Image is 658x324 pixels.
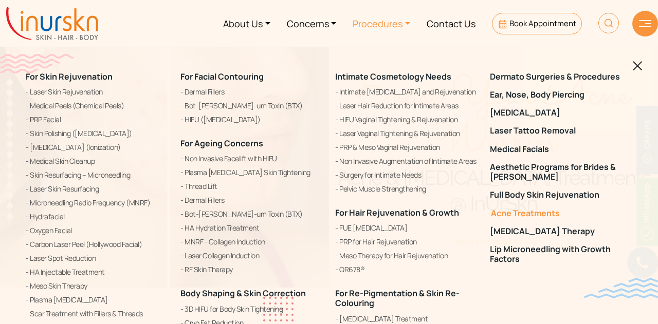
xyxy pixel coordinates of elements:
[633,61,643,71] img: blackclosed
[335,236,478,248] a: PRP for Hair Rejuvenation
[26,141,168,154] a: [MEDICAL_DATA] (Ionization)
[26,127,168,140] a: Skin Polishing ([MEDICAL_DATA])
[490,226,632,236] a: [MEDICAL_DATA] Therapy
[26,294,168,306] a: Plasma [MEDICAL_DATA]
[490,72,632,82] a: Dermato Surgeries & Procedures
[26,224,168,237] a: Oxygen Facial
[335,155,478,167] a: Non Invasive Augmentation of Intimate Areas
[492,13,582,34] a: Book Appointment
[335,169,478,181] a: Surgery for Intimate Needs
[26,197,168,209] a: Microneedling Radio Frequency (MNRF)
[335,263,478,276] a: QR678®
[180,263,323,276] a: RF Skin Therapy
[509,18,576,29] span: Book Appointment
[180,236,323,248] a: MNRF - Collagen Induction
[180,166,323,179] a: Plasma [MEDICAL_DATA] Skin Tightening
[26,280,168,292] a: Meso Skin Therapy
[490,190,632,200] a: Full Body Skin Rejuvenation
[26,100,168,112] a: Medical Peels (Chemical Peels)
[490,244,632,264] a: Lip Microneedling with Growth Factors
[335,100,478,112] a: Laser Hair Reduction for Intimate Areas
[335,183,478,195] a: Pelvic Muscle Strengthening
[490,126,632,136] a: Laser Tattoo Removal
[215,4,279,43] a: About Us
[180,208,323,220] a: Bot-[PERSON_NAME]-um Toxin (BTX)
[490,162,632,182] a: Aesthetic Programs for Brides & [PERSON_NAME]
[26,113,168,126] a: PRP Facial
[490,208,632,218] a: Acne Treatments
[26,211,168,223] a: Hydrafacial
[26,183,168,195] a: Laser Skin Resurfacing
[490,90,632,100] a: Ear, Nose, Body Piercing
[26,238,168,251] a: Carbon Laser Peel (Hollywood Facial)
[180,194,323,206] a: Dermal Fillers
[26,252,168,264] a: Laser Spot Reduction
[180,250,323,262] a: Laser Collagen Induction
[26,155,168,167] a: Medical Skin Cleanup
[26,308,168,320] a: Scar Treatment with Fillers & Threads
[335,250,478,262] a: Meso Therapy for Hair Rejuvenation
[6,7,98,40] img: inurskn-logo
[180,288,306,299] a: Body Shaping & Skin Correction
[180,303,323,315] a: 3D HIFU for Body Skin Tightening
[26,169,168,181] a: Skin Resurfacing – Microneedling
[490,144,632,154] a: Medical Facials
[180,138,263,149] a: For Ageing Concerns
[344,4,418,43] a: Procedures
[180,153,323,165] a: Non Invasive Facelift with HIFU
[335,288,460,309] a: For Re-Pigmentation & Skin Re-Colouring
[180,222,323,234] a: HA Hydration Treatment
[335,71,451,82] a: Intimate Cosmetology Needs
[180,86,323,98] a: Dermal Fillers
[279,4,345,43] a: Concerns
[490,108,632,118] a: [MEDICAL_DATA]
[418,4,484,43] a: Contact Us
[639,20,651,27] img: hamLine.svg
[180,71,264,82] a: For Facial Contouring
[335,113,478,126] a: HIFU Vaginal Tightening & Rejuvenation
[26,266,168,278] a: HA Injectable Treatment
[335,207,459,218] a: For Hair Rejuvenation & Growth
[26,86,168,98] a: Laser Skin Rejuvenation
[180,180,323,193] a: Thread Lift
[335,86,478,98] a: Intimate [MEDICAL_DATA] and Rejuvenation
[598,13,619,33] img: HeaderSearch
[335,222,478,234] a: FUE [MEDICAL_DATA]
[335,141,478,154] a: PRP & Meso Vaginal Rejuvenation
[180,113,323,126] a: HIFU ([MEDICAL_DATA])
[335,127,478,140] a: Laser Vaginal Tightening & Rejuvenation
[180,100,323,112] a: Bot-[PERSON_NAME]-um Toxin (BTX)
[26,71,113,82] a: For Skin Rejuvenation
